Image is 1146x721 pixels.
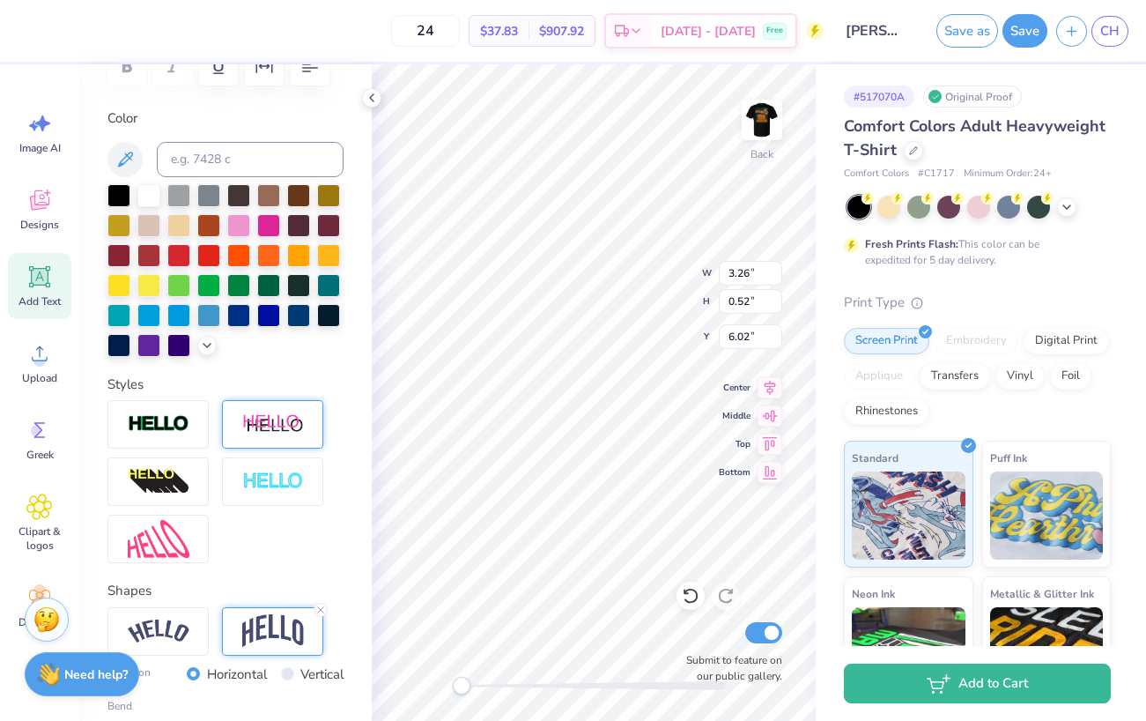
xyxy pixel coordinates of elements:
img: Metallic & Glitter Ink [990,607,1104,695]
div: Embroidery [935,328,1018,354]
img: Free Distort [128,520,189,558]
label: Shapes [107,581,152,601]
div: Accessibility label [453,677,470,695]
a: CH [1091,16,1128,47]
span: Center [719,381,750,395]
span: Free [766,25,783,37]
span: Designs [20,218,59,232]
span: Add Text [18,294,61,308]
img: Stroke [128,414,189,435]
img: Back [744,102,780,138]
span: Neon Ink [852,584,895,603]
span: # C1717 [918,167,955,182]
img: 3D Illusion [128,468,189,496]
span: Standard [852,449,898,467]
label: Submit to feature on our public gallery. [677,652,782,684]
button: Save [1002,14,1047,48]
label: Color [107,108,344,129]
span: Image AI [19,141,61,155]
img: Arc [128,620,189,643]
div: Vinyl [995,363,1045,390]
span: Greek [26,448,54,462]
strong: Fresh Prints Flash: [865,237,958,251]
label: Styles [107,375,144,395]
span: $907.92 [539,22,584,41]
span: $37.83 [480,22,518,41]
label: Vertical [300,665,344,685]
img: Shadow [242,413,304,435]
div: Back [750,146,773,162]
input: Untitled Design [832,13,919,48]
div: This color can be expedited for 5 day delivery. [865,236,1082,268]
div: Screen Print [844,328,929,354]
img: Puff Ink [990,472,1104,560]
button: Save as [936,14,998,48]
span: Upload [22,371,57,385]
span: Puff Ink [990,449,1027,467]
span: CH [1100,21,1120,41]
div: Transfers [920,363,990,390]
span: Middle [719,409,750,423]
label: Bend [107,698,344,714]
span: Decorate [18,615,61,629]
span: Bottom [719,465,750,479]
img: Negative Space [242,472,304,492]
span: Clipart & logos [11,524,69,553]
input: e.g. 7428 c [157,142,344,177]
div: Digital Print [1024,328,1109,354]
span: Comfort Colors Adult Heavyweight T-Shirt [844,115,1105,160]
div: Rhinestones [844,398,929,425]
span: Top [719,437,750,451]
img: Neon Ink [852,607,965,695]
strong: Need help? [64,666,128,683]
input: – – [391,15,460,47]
span: Comfort Colors [844,167,909,182]
span: Metallic & Glitter Ink [990,584,1094,603]
span: Minimum Order: 24 + [964,167,1052,182]
button: Add to Cart [844,664,1111,703]
label: Horizontal [207,665,267,685]
img: Arch [242,614,304,648]
div: Foil [1050,363,1091,390]
div: Applique [844,363,914,390]
div: Print Type [844,293,1111,313]
div: Original Proof [923,85,1022,108]
img: Standard [852,472,965,560]
div: # 517070A [844,85,914,108]
span: [DATE] - [DATE] [661,22,756,41]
